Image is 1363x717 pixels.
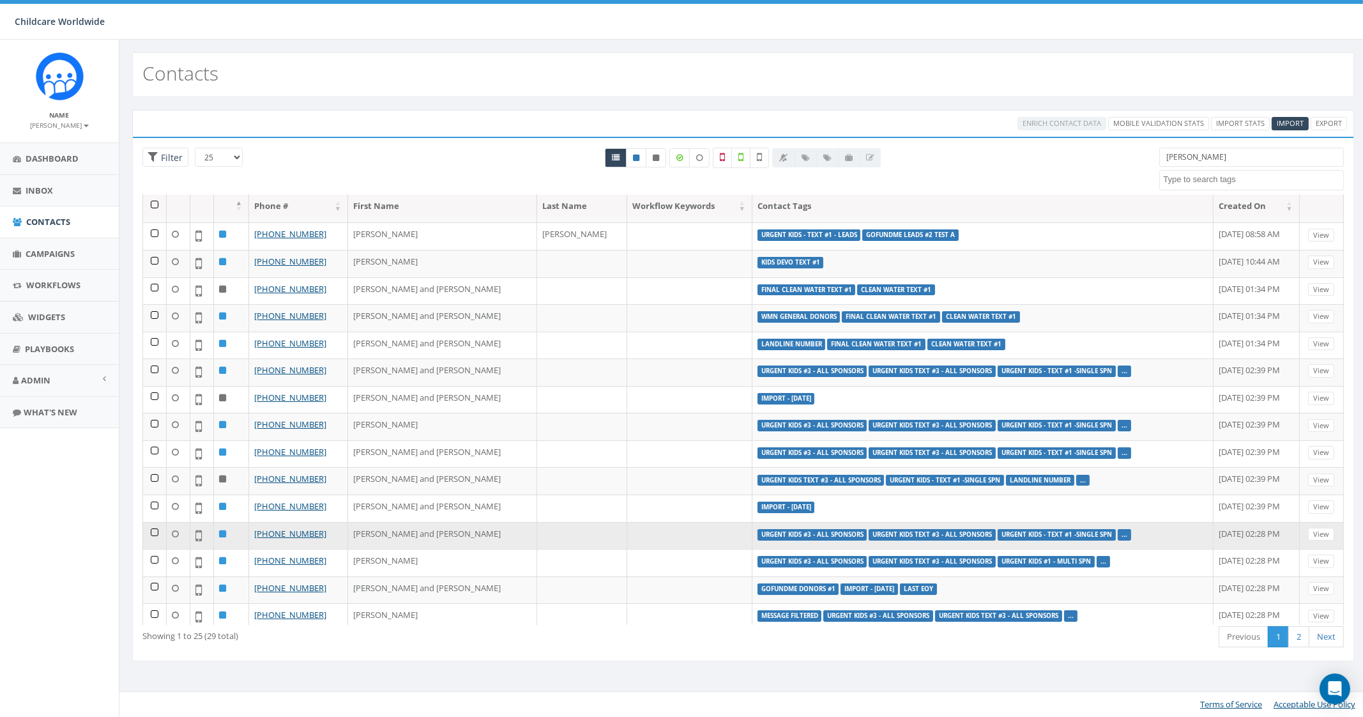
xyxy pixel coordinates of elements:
label: Urgent Kids #1 - Multi Spn [998,556,1095,567]
label: Urgent Kids - Text #1 -Single Spn [886,475,1004,486]
label: Urgent Kids #3 - All Sponsors [758,529,867,541]
label: Urgent Kids Text #3 - All Sponsors [869,366,996,377]
label: Urgent Kids - Text #1 -Single Spn [998,366,1116,377]
td: [DATE] 02:39 PM [1214,440,1300,468]
td: [DATE] 02:28 PM [1214,576,1300,604]
img: Rally_Corp_Icon.png [36,52,84,100]
a: Next [1309,626,1344,647]
label: message filtered [758,610,822,622]
a: View [1308,555,1334,568]
label: Urgent Kids Text #3 - All Sponsors [935,610,1062,622]
td: [DATE] 08:58 AM [1214,222,1300,250]
a: ... [1122,530,1127,539]
span: Playbooks [25,343,74,355]
label: Data Enriched [669,148,690,167]
label: Clean Water Text #1 [927,339,1005,350]
td: [PERSON_NAME] and [PERSON_NAME] [348,440,537,468]
td: [PERSON_NAME] and [PERSON_NAME] [348,576,537,604]
span: Advance Filter [142,148,188,167]
label: Urgent Kids Text #3 - All Sponsors [869,420,996,431]
a: [PHONE_NUMBER] [254,446,326,458]
label: GoFundMe Donors #1 [758,583,839,595]
label: Urgent Kids Text #3 - All Sponsors [869,556,996,567]
a: [PHONE_NUMBER] [254,555,326,566]
a: ... [1122,449,1127,457]
th: First Name [348,195,537,217]
a: [PHONE_NUMBER] [254,419,326,430]
a: View [1308,500,1334,514]
td: [DATE] 02:39 PM [1214,467,1300,495]
td: [DATE] 01:34 PM [1214,332,1300,359]
label: Data not Enriched [689,148,710,167]
a: ... [1068,612,1074,620]
th: Last Name [537,195,627,217]
label: Clean Water Text #1 [942,311,1020,323]
a: Acceptable Use Policy [1274,698,1355,710]
label: Clean Water Text #1 [857,284,935,296]
a: ... [1122,367,1127,375]
label: Last EOY [900,583,937,595]
i: This phone number is unsubscribed and has opted-out of all texts. [653,154,659,162]
i: This phone number is subscribed and will receive texts. [633,154,639,162]
a: All contacts [605,148,627,167]
td: [DATE] 01:34 PM [1214,277,1300,305]
td: [PERSON_NAME] and [PERSON_NAME] [348,522,537,550]
a: Mobile Validation Stats [1108,117,1209,130]
span: Widgets [28,311,65,323]
a: View [1308,528,1334,541]
td: [PERSON_NAME] [348,549,537,576]
span: Dashboard [26,153,79,164]
label: landline number [758,339,826,350]
label: Urgent Kids #3 - All Sponsors [758,420,867,431]
span: Contacts [26,216,70,227]
a: View [1308,474,1334,487]
label: Urgent Kids - Text #1 -Single Spn [998,529,1116,541]
small: [PERSON_NAME] [31,121,89,130]
a: [PHONE_NUMBER] [254,310,326,321]
a: 1 [1268,626,1289,647]
span: Inbox [26,185,53,196]
label: Urgent Kids #3 - All Sponsors [758,447,867,459]
td: [PERSON_NAME] [537,222,627,250]
span: Filter [158,151,183,164]
label: Final Clean Water Text #1 [827,339,925,350]
a: 2 [1288,626,1309,647]
td: [PERSON_NAME] [348,603,537,631]
a: View [1308,392,1334,405]
a: View [1308,337,1334,351]
a: View [1308,256,1334,269]
a: View [1308,283,1334,297]
td: [PERSON_NAME] [348,222,537,250]
span: Workflows [26,279,80,291]
label: Urgent Kids - Text #1 -Single Spn [998,447,1116,459]
td: [DATE] 10:44 AM [1214,250,1300,277]
th: Phone #: activate to sort column ascending [249,195,348,217]
th: Contact Tags [752,195,1214,217]
div: Open Intercom Messenger [1320,674,1350,704]
td: [PERSON_NAME] and [PERSON_NAME] [348,277,537,305]
a: [PHONE_NUMBER] [254,283,326,295]
label: Urgent Kids #3 - All Sponsors [758,556,867,567]
label: Final Clean Water Text #1 [758,284,856,296]
td: [DATE] 02:28 PM [1214,522,1300,550]
td: [PERSON_NAME] and [PERSON_NAME] [348,467,537,495]
label: Validated [731,148,750,168]
a: ... [1100,557,1106,566]
td: [PERSON_NAME] [348,413,537,440]
td: [DATE] 02:39 PM [1214,495,1300,522]
a: ... [1080,475,1086,484]
a: View [1308,364,1334,378]
td: [DATE] 02:39 PM [1214,386,1300,413]
label: landline number [1006,475,1074,486]
a: [PHONE_NUMBER] [254,364,326,376]
td: [PERSON_NAME] and [PERSON_NAME] [348,358,537,386]
label: Kids Devo Text #1 [758,257,824,268]
a: View [1308,446,1334,459]
small: Name [50,111,70,119]
td: [PERSON_NAME] [348,250,537,277]
span: Import [1277,118,1304,128]
h2: Contacts [142,63,218,84]
a: [PERSON_NAME] [31,119,89,130]
label: Urgent Kids - Text #1 - Leads [758,229,861,241]
td: [DATE] 02:39 PM [1214,413,1300,440]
